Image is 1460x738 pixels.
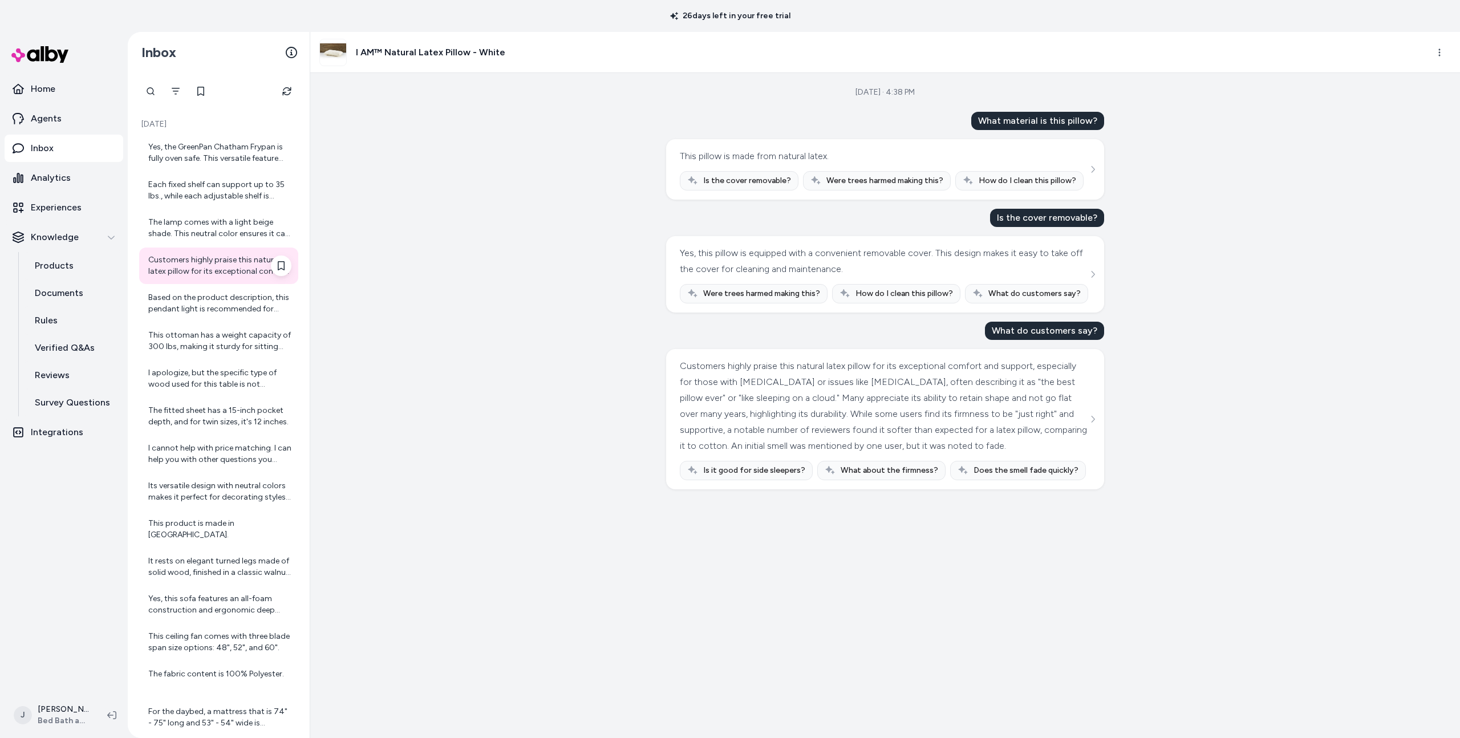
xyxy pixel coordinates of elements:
a: The fitted sheet has a 15-inch pocket depth, and for twin sizes, it's 12 inches. [139,398,298,435]
div: For the daybed, a mattress that is 74" - 75" long and 53" - 54" wide is recommended. For the trun... [148,706,291,729]
span: Does the smell fade quickly? [974,465,1078,476]
div: Its versatile design with neutral colors makes it perfect for decorating styles from coastal to f... [148,480,291,503]
a: Yes, the GreenPan Chatham Frypan is fully oven safe. This versatile feature expands your cooking ... [139,135,298,171]
span: Is the cover removable? [703,175,791,186]
div: The lamp comes with a light beige shade. This neutral color ensures it can seamlessly blend with ... [148,217,291,240]
div: Each fixed shelf can support up to 35 lbs., while each adjustable shelf is designed to hold up to... [148,179,291,202]
a: Based on the product description, this pendant light is recommended for indoor spaces such as you... [139,285,298,322]
div: Customers highly praise this natural latex pillow for its exceptional comfort and support, especi... [148,254,291,277]
a: Its versatile design with neutral colors makes it perfect for decorating styles from coastal to f... [139,473,298,510]
a: The lamp comes with a light beige shade. This neutral color ensures it can seamlessly blend with ... [139,210,298,246]
p: Experiences [31,201,82,214]
div: Based on the product description, this pendant light is recommended for indoor spaces such as you... [148,292,291,315]
a: Analytics [5,164,123,192]
span: How do I clean this pillow? [979,175,1076,186]
a: Experiences [5,194,123,221]
div: Yes, the GreenPan Chatham Frypan is fully oven safe. This versatile feature expands your cooking ... [148,141,291,164]
a: Inbox [5,135,123,162]
img: I-AM%E2%84%A2-Natural-Latex-Pillow.jpg [320,39,346,66]
p: Verified Q&As [35,341,95,355]
div: What material is this pillow? [971,112,1104,130]
p: Rules [35,314,58,327]
button: See more [1086,412,1100,426]
div: Yes, this sofa features an all-foam construction and ergonomic deep seating with deep cushions th... [148,593,291,616]
a: Customers highly praise this natural latex pillow for its exceptional comfort and support, especi... [139,248,298,284]
div: The fabric content is 100% Polyester. [148,668,291,691]
a: Yes, this sofa features an all-foam construction and ergonomic deep seating with deep cushions th... [139,586,298,623]
img: alby Logo [11,46,68,63]
p: Home [31,82,55,96]
h2: Inbox [141,44,176,61]
p: Analytics [31,171,71,185]
div: This ceiling fan comes with three blade span size options: 48", 52", and 60". [148,631,291,654]
a: I cannot help with price matching. I can help you with other questions you have. [139,436,298,472]
span: What about the firmness? [841,465,938,476]
span: J [14,706,32,724]
a: This product is made in [GEOGRAPHIC_DATA]. [139,511,298,548]
a: Rules [23,307,123,334]
a: Home [5,75,123,103]
div: I apologize, but the specific type of wood used for this table is not mentioned in the product de... [148,367,291,390]
p: Survey Questions [35,396,110,409]
div: The fitted sheet has a 15-inch pocket depth, and for twin sizes, it's 12 inches. [148,405,291,428]
div: This product is made in [GEOGRAPHIC_DATA]. [148,518,291,541]
span: Is it good for side sleepers? [703,465,805,476]
p: Agents [31,112,62,125]
a: This ceiling fan comes with three blade span size options: 48", 52", and 60". [139,624,298,660]
p: Integrations [31,425,83,439]
p: Knowledge [31,230,79,244]
span: Were trees harmed making this? [703,288,820,299]
a: Products [23,252,123,279]
div: I cannot help with price matching. I can help you with other questions you have. [148,443,291,465]
a: Agents [5,105,123,132]
button: J[PERSON_NAME]Bed Bath and Beyond [7,697,98,733]
a: Reviews [23,362,123,389]
span: Were trees harmed making this? [826,175,943,186]
button: Refresh [275,80,298,103]
div: Yes, this pillow is equipped with a convenient removable cover. This design makes it easy to take... [680,245,1088,277]
div: It rests on elegant turned legs made of solid wood, finished in a classic walnut color, adding to... [148,555,291,578]
button: See more [1086,267,1100,281]
a: Verified Q&As [23,334,123,362]
p: Reviews [35,368,70,382]
p: [PERSON_NAME] [38,704,89,715]
p: Inbox [31,141,54,155]
div: What do customers say? [985,322,1104,340]
span: Bed Bath and Beyond [38,715,89,727]
a: The fabric content is 100% Polyester. [139,662,298,698]
button: Knowledge [5,224,123,251]
a: Each fixed shelf can support up to 35 lbs., while each adjustable shelf is designed to hold up to... [139,172,298,209]
button: See more [1086,163,1100,176]
a: This ottoman has a weight capacity of 300 lbs, making it sturdy for sitting and use. [139,323,298,359]
button: Filter [164,80,187,103]
a: Survey Questions [23,389,123,416]
span: What do customers say? [988,288,1081,299]
div: [DATE] · 4:38 PM [855,87,915,98]
p: Products [35,259,74,273]
a: Integrations [5,419,123,446]
a: For the daybed, a mattress that is 74" - 75" long and 53" - 54" wide is recommended. For the trun... [139,699,298,736]
p: Documents [35,286,83,300]
div: This pillow is made from natural latex. [680,148,829,164]
div: Customers highly praise this natural latex pillow for its exceptional comfort and support, especi... [680,358,1088,454]
a: It rests on elegant turned legs made of solid wood, finished in a classic walnut color, adding to... [139,549,298,585]
a: Documents [23,279,123,307]
p: 26 days left in your free trial [663,10,797,22]
a: I apologize, but the specific type of wood used for this table is not mentioned in the product de... [139,360,298,397]
h3: I AM™ Natural Latex Pillow - White [356,46,505,59]
span: How do I clean this pillow? [855,288,953,299]
div: Is the cover removable? [990,209,1104,227]
p: [DATE] [139,119,298,130]
div: This ottoman has a weight capacity of 300 lbs, making it sturdy for sitting and use. [148,330,291,352]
